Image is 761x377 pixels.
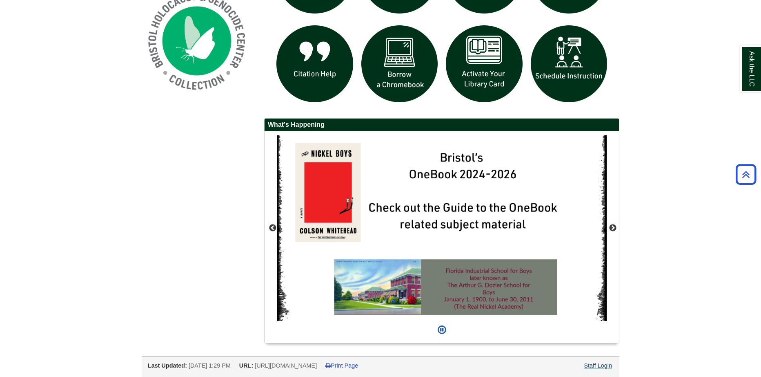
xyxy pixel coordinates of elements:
a: Back to Top [733,169,759,180]
img: Borrow a chromebook icon links to the borrow a chromebook web page [357,21,442,106]
img: citation help icon links to citation help guide page [272,21,357,106]
button: Next [609,224,617,232]
a: Print Page [325,362,358,369]
span: URL: [239,362,253,369]
i: Print Page [325,363,331,368]
button: Previous [269,224,277,232]
span: [DATE] 1:29 PM [189,362,231,369]
h2: What's Happening [265,119,619,131]
span: Last Updated: [148,362,187,369]
img: The Nickel Boys OneBook [277,135,607,321]
span: [URL][DOMAIN_NAME] [255,362,317,369]
button: Pause [435,321,449,339]
a: Staff Login [584,362,612,369]
img: activate Library Card icon links to form to activate student ID into library card [442,21,527,106]
div: This box contains rotating images [277,135,607,321]
img: For faculty. Schedule Library Instruction icon links to form. [527,21,612,106]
